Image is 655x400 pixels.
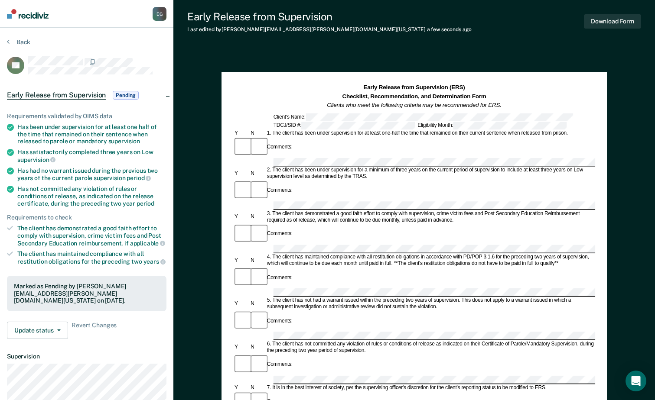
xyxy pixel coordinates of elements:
div: N [249,170,265,177]
dt: Supervision [7,353,166,360]
em: Clients who meet the following criteria may be recommended for ERS. [327,102,501,108]
strong: Early Release from Supervision (ERS) [364,84,465,91]
div: Client's Name: [272,113,574,121]
div: N [249,384,265,391]
div: Comments: [266,231,294,238]
button: EG [153,7,166,21]
div: 6. The client has not committed any violation of rules or conditions of release as indicated on t... [266,341,595,354]
div: Open Intercom Messenger [626,371,646,391]
div: Last edited by [PERSON_NAME][EMAIL_ADDRESS][PERSON_NAME][DOMAIN_NAME][US_STATE] [187,26,472,32]
span: period [137,200,154,207]
div: Early Release from Supervision [187,10,472,23]
div: Y [233,344,249,351]
div: 7. It is in the best interest of society, per the supervising officer's discretion for the client... [266,384,595,391]
div: Comments: [266,274,294,281]
div: N [249,257,265,264]
span: Pending [113,91,139,100]
div: Has had no warrant issued during the previous two years of the current parole supervision [17,167,166,182]
div: Has not committed any violation of rules or conditions of release, as indicated on the release ce... [17,185,166,207]
div: N [249,130,265,136]
span: Revert Changes [72,322,117,339]
button: Download Form [584,14,641,29]
div: Has satisfactorily completed three years on Low [17,148,166,163]
div: Eligibility Month: [416,122,568,129]
div: Y [233,384,249,391]
span: period [127,174,151,181]
div: Marked as Pending by [PERSON_NAME][EMAIL_ADDRESS][PERSON_NAME][DOMAIN_NAME][US_STATE] on [DATE]. [14,283,160,304]
button: Update status [7,322,68,339]
div: 2. The client has been under supervision for a minimum of three years on the current period of su... [266,167,595,180]
div: 5. The client has not had a warrant issued within the preceding two years of supervision. This do... [266,297,595,310]
div: TDCJ/SID #: [272,122,416,129]
span: applicable [130,240,165,247]
strong: Checklist, Recommendation, and Determination Form [342,93,486,100]
div: Requirements validated by OIMS data [7,113,166,120]
div: Comments: [266,361,294,368]
span: supervision [17,156,55,163]
div: 3. The client has demonstrated a good faith effort to comply with supervision, crime victim fees ... [266,210,595,223]
div: E G [153,7,166,21]
span: Early Release from Supervision [7,91,106,100]
div: Y [233,301,249,307]
div: Requirements to check [7,214,166,221]
div: N [249,214,265,220]
div: Has been under supervision for at least one half of the time that remained on their sentence when... [17,123,166,145]
div: The client has demonstrated a good faith effort to comply with supervision, crime victim fees and... [17,225,166,247]
div: 4. The client has maintained compliance with all restitution obligations in accordance with PD/PO... [266,254,595,267]
button: Back [7,38,30,46]
div: Y [233,170,249,177]
div: N [249,301,265,307]
img: Recidiviz [7,9,49,19]
span: a few seconds ago [427,26,472,32]
div: Comments: [266,318,294,325]
div: Comments: [266,187,294,194]
div: Y [233,214,249,220]
div: Y [233,130,249,136]
span: years [143,258,166,265]
div: N [249,344,265,351]
div: 1. The client has been under supervision for at least one-half the time that remained on their cu... [266,130,595,136]
span: supervision [108,138,140,145]
div: The client has maintained compliance with all restitution obligations for the preceding two [17,250,166,265]
div: Comments: [266,144,294,150]
div: Y [233,257,249,264]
